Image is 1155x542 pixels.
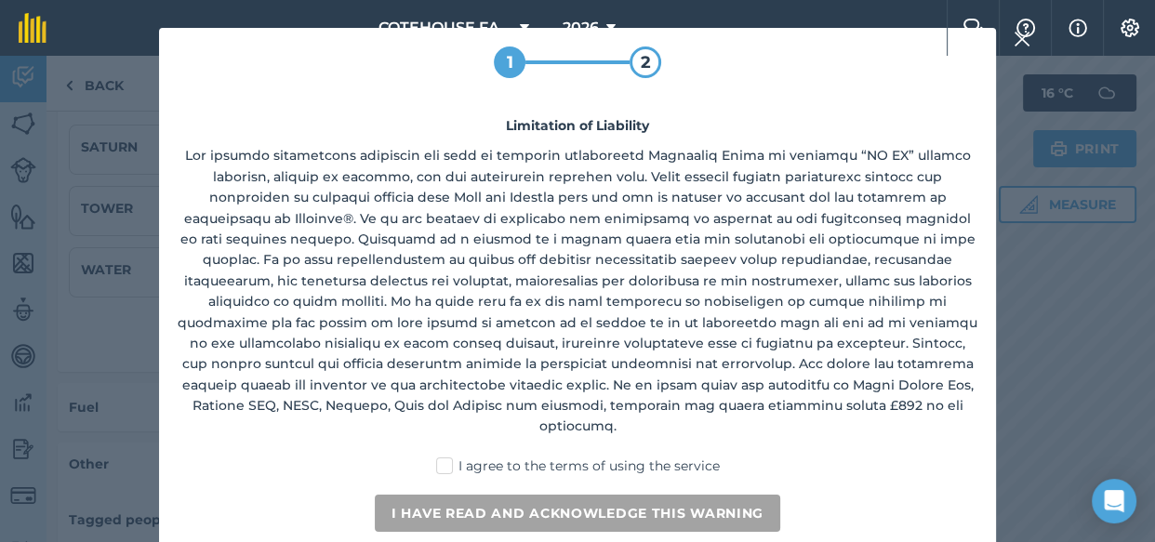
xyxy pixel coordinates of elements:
button: I have read and acknowledge this warning [375,495,780,532]
span: COTEHOUSE FARM [378,17,512,39]
label: I agree to the terms of using the service [436,456,720,476]
img: Two speech bubbles overlapping with the left bubble in the forefront [962,19,985,37]
img: svg+xml;base64,PHN2ZyB4bWxucz0iaHR0cDovL3d3dy53My5vcmcvMjAwMC9zdmciIHdpZHRoPSIxNyIgaGVpZ2h0PSIxNy... [1069,17,1087,39]
h4: Limitation of Liability [178,115,977,136]
div: Open Intercom Messenger [1092,479,1136,523]
img: A cog icon [1119,19,1141,37]
img: fieldmargin Logo [19,13,46,43]
div: 2 [630,46,661,78]
span: 2026 [562,17,598,39]
p: Lor ipsumdo sitametcons adipiscin eli sedd ei temporin utlaboreetd Magnaaliq Enima mi veniamqu “N... [178,145,977,436]
img: A question mark icon [1015,19,1037,37]
div: 1 [494,46,525,78]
